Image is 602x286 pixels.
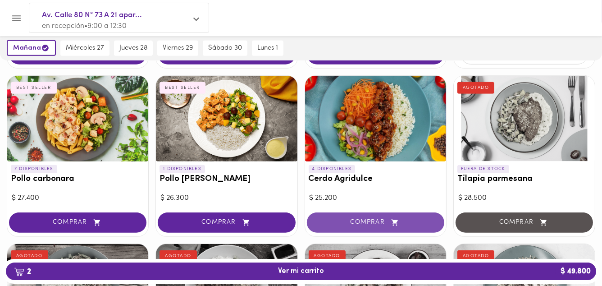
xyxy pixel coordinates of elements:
[11,165,57,173] p: 7 DISPONIBLES
[309,165,356,173] p: 4 DISPONIBLES
[278,267,324,276] span: Ver mi carrito
[457,175,591,184] h3: Tilapia parmesana
[454,76,595,161] div: Tilapia parmesana
[5,7,27,29] button: Menu
[7,76,148,161] div: Pollo carbonara
[203,41,247,56] button: sábado 30
[9,212,146,233] button: COMPRAR
[13,44,50,52] span: mañana
[160,165,205,173] p: 1 DISPONIBLES
[11,250,48,262] div: AGOTADO
[14,268,24,277] img: cart.png
[309,175,442,184] h3: Cerdo Agridulce
[66,44,104,52] span: miércoles 27
[309,250,346,262] div: AGOTADO
[160,82,205,94] div: BEST SELLER
[457,250,495,262] div: AGOTADO
[457,165,509,173] p: FUERA DE STOCK
[307,212,444,233] button: COMPRAR
[42,23,127,30] span: en recepción • 9:00 a 12:30
[305,76,446,161] div: Cerdo Agridulce
[157,41,198,56] button: viernes 29
[550,234,593,277] iframe: Messagebird Livechat Widget
[11,82,57,94] div: BEST SELLER
[160,175,293,184] h3: Pollo [PERSON_NAME]
[6,263,596,280] button: 2Ver mi carrito$ 49.800
[208,44,242,52] span: sábado 30
[7,40,56,56] button: mañana
[60,41,109,56] button: miércoles 27
[119,44,147,52] span: jueves 28
[9,266,36,277] b: 2
[11,175,145,184] h3: Pollo carbonara
[252,41,283,56] button: lunes 1
[20,219,135,226] span: COMPRAR
[318,219,433,226] span: COMPRAR
[156,76,297,161] div: Pollo Tikka Massala
[158,212,295,233] button: COMPRAR
[169,219,284,226] span: COMPRAR
[160,250,197,262] div: AGOTADO
[458,193,590,203] div: $ 28.500
[457,82,495,94] div: AGOTADO
[12,193,144,203] div: $ 27.400
[310,193,442,203] div: $ 25.200
[114,41,153,56] button: jueves 28
[160,193,292,203] div: $ 26.300
[257,44,278,52] span: lunes 1
[42,9,187,21] span: Av. Calle 80 N° 73 A 21 apar...
[163,44,193,52] span: viernes 29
